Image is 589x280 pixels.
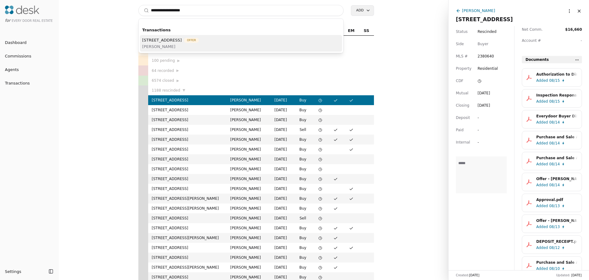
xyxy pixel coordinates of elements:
td: [PERSON_NAME] [227,125,271,135]
div: [DATE] [478,90,490,96]
span: 08/15 [549,98,560,105]
span: Added [536,203,548,209]
td: Buy [293,233,313,243]
td: Buy [293,105,313,115]
button: Offer - [PERSON_NAME] - [DATE].pdfAdded08/13 [522,215,582,233]
div: Offer - [PERSON_NAME] - [DATE].pdf [536,218,577,224]
td: [STREET_ADDRESS][PERSON_NAME] [148,233,227,243]
td: [DATE] [271,184,293,194]
td: Buy [293,243,313,253]
td: [STREET_ADDRESS] [148,174,227,184]
span: SS [364,27,369,34]
div: Transactions [140,25,342,35]
td: Buy [293,144,313,154]
td: Buy [293,223,313,233]
div: Purchase and Sale Agreement.pdf [536,134,577,140]
button: Settings [2,266,47,276]
span: - [581,38,582,43]
button: Add [351,5,374,16]
div: Updated: [556,273,582,278]
span: Added [536,98,548,105]
td: [PERSON_NAME] [227,253,271,262]
td: [STREET_ADDRESS] [148,105,227,115]
span: 08/13 [549,224,560,230]
td: [PERSON_NAME] [227,243,271,253]
span: MLS # [456,53,468,59]
div: Created: [456,273,479,278]
td: [PERSON_NAME] [227,164,271,174]
span: $16,660 [565,27,582,32]
span: ▼ [183,88,185,93]
span: Status [456,29,468,35]
td: [DATE] [271,203,293,213]
span: 08/15 [549,77,560,84]
span: Account # [522,37,549,44]
span: Rescinded [478,29,497,35]
span: [DATE] [571,274,582,277]
td: Buy [293,194,313,203]
td: [DATE] [271,125,293,135]
td: Buy [293,164,313,174]
td: [PERSON_NAME] [227,174,271,184]
td: [DATE] [271,95,293,105]
td: [PERSON_NAME] [227,135,271,144]
span: Mutual [456,90,468,96]
td: [DATE] [271,253,293,262]
span: Residential [478,65,498,72]
div: - [478,139,489,145]
div: 64 recorded [152,67,223,73]
button: Everydoor Buyer Disclosures.pdfAdded08/14 [522,110,582,128]
div: DEPOSIT_RECEIPT.pdf [536,239,577,245]
td: [STREET_ADDRESS][PERSON_NAME] [148,194,227,203]
span: Property [456,65,472,72]
td: [PERSON_NAME] [227,184,271,194]
td: [DATE] [271,243,293,253]
td: [STREET_ADDRESS] [148,154,227,164]
span: Internal [456,139,470,145]
span: 08/14 [549,119,560,125]
span: 2380640 [478,53,494,59]
div: Approval.pdf [536,197,577,203]
td: [STREET_ADDRESS] [148,144,227,154]
td: [DATE] [271,144,293,154]
td: [STREET_ADDRESS] [148,135,227,144]
div: Offer - [PERSON_NAME] - [DATE].pdf [536,176,577,182]
td: [STREET_ADDRESS] [148,115,227,125]
td: [DATE] [271,164,293,174]
span: [PERSON_NAME] [142,43,199,50]
span: 08/14 [549,140,560,146]
span: Deposit [456,115,470,121]
td: [PERSON_NAME] [227,262,271,272]
td: [DATE] [271,154,293,164]
td: [STREET_ADDRESS] [148,95,227,105]
div: 6574 closed [152,77,223,84]
span: 08/10 [549,266,560,272]
span: [STREET_ADDRESS] [142,37,182,43]
td: [PERSON_NAME] [227,144,271,154]
span: [STREET_ADDRESS] [456,16,513,22]
button: Purchase and Sale Agreement.pdfAdded08/14 [522,131,582,149]
td: Buy [293,115,313,125]
td: Buy [293,154,313,164]
td: [DATE] [271,135,293,144]
td: [STREET_ADDRESS] [148,243,227,253]
div: Everydoor Buyer Disclosures.pdf [536,113,577,119]
td: [PERSON_NAME] [227,223,271,233]
span: 08/13 [549,203,560,209]
td: [STREET_ADDRESS] [148,213,227,223]
td: [PERSON_NAME] [227,213,271,223]
button: Offer - [PERSON_NAME] - [DATE].pdfAdded08/14 [522,173,582,191]
div: [PERSON_NAME] [462,7,495,14]
td: [DATE] [271,233,293,243]
td: [PERSON_NAME] [227,105,271,115]
td: Buy [293,174,313,184]
span: Added [536,245,548,251]
td: Sell [293,125,313,135]
div: [DATE] [478,102,490,108]
td: Buy [293,95,313,105]
span: Added [536,224,548,230]
span: EM [348,27,355,34]
div: - [478,127,489,133]
button: Purchase and Sale Agreement.pdfAdded08/14 [522,152,582,170]
span: Added [536,140,548,146]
